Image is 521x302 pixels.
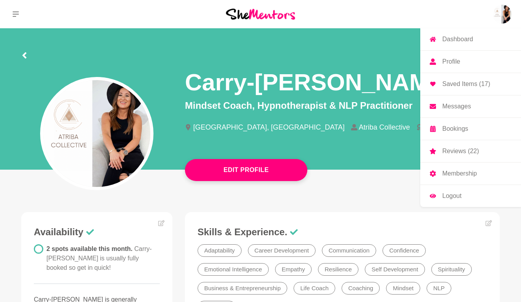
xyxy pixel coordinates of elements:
[442,148,479,154] p: Reviews (22)
[46,245,152,271] span: Carry-[PERSON_NAME] is usually fully booked so get in quick!
[420,140,521,162] a: Reviews (22)
[442,193,462,199] p: Logout
[442,126,468,132] p: Bookings
[442,170,477,177] p: Membership
[185,68,453,97] h1: Carry-[PERSON_NAME]
[420,95,521,117] a: Messages
[442,81,490,87] p: Saved Items (17)
[420,118,521,140] a: Bookings
[46,245,152,271] span: 2 spots available this month.
[198,226,487,238] h3: Skills & Experience.
[416,124,464,131] li: 6-10 years
[420,28,521,50] a: Dashboard
[442,36,473,42] p: Dashboard
[442,59,460,65] p: Profile
[493,5,512,24] a: Carry-Louise HansellDashboardProfileSaved Items (17)MessagesBookingsReviews (22)MembershipLogout
[420,51,521,73] a: Profile
[420,73,521,95] a: Saved Items (17)
[493,5,512,24] img: Carry-Louise Hansell
[185,159,307,181] button: Edit Profile
[226,9,295,19] img: She Mentors Logo
[442,103,471,110] p: Messages
[185,99,500,113] p: Mindset Coach, Hypnotherapist & NLP Practitioner
[185,124,351,131] li: [GEOGRAPHIC_DATA], [GEOGRAPHIC_DATA]
[351,124,416,131] li: Atriba Collective
[34,226,160,238] h3: Availability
